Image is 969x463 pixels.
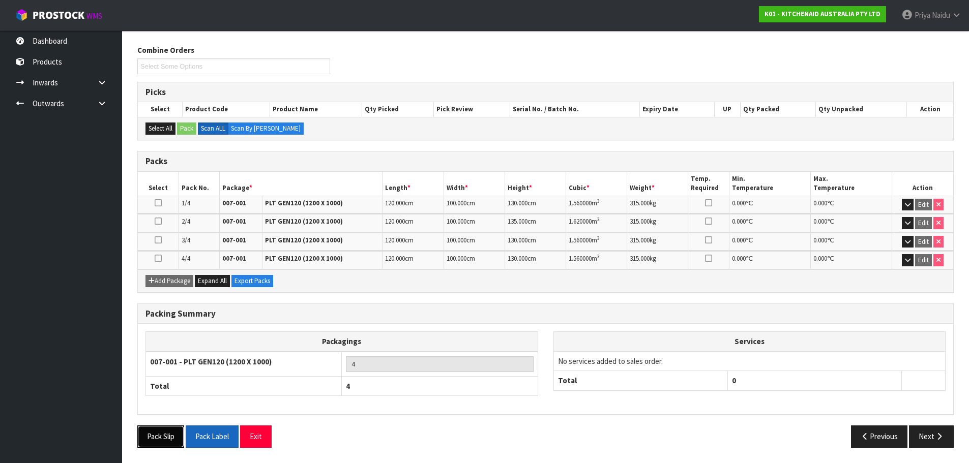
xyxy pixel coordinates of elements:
span: 135.000 [508,217,527,226]
td: m [566,251,627,269]
button: Add Package [145,275,193,287]
th: Total [146,376,342,395]
th: Qty Picked [362,102,434,116]
th: Weight [627,172,688,196]
th: Action [892,172,953,196]
strong: PLT GEN120 (1200 X 1000) [265,236,343,244]
label: Scan ALL [198,122,228,135]
span: 0 [732,376,736,385]
td: m [566,214,627,232]
button: Pack [177,122,196,135]
th: Min. Temperature [729,172,810,196]
span: 1/4 [182,199,190,207]
button: Edit [915,217,932,229]
td: cm [383,251,444,269]
sup: 3 [597,235,600,241]
td: kg [627,196,688,213]
h3: Picks [145,87,946,97]
span: 1.620000 [569,217,592,226]
td: ℃ [810,214,892,232]
th: Cubic [566,172,627,196]
button: Export Packs [231,275,273,287]
span: 4/4 [182,254,190,263]
button: Edit [915,254,932,266]
td: cm [444,196,505,213]
label: Scan By [PERSON_NAME] [228,122,304,135]
td: m [566,196,627,213]
td: kg [627,214,688,232]
td: ℃ [810,251,892,269]
label: Combine Orders [137,45,194,55]
span: 1.560000 [569,199,592,207]
th: UP [714,102,740,116]
th: Package [219,172,383,196]
th: Qty Unpacked [815,102,906,116]
th: Width [444,172,505,196]
strong: 007-001 [222,199,246,207]
strong: 007-001 [222,217,246,226]
span: 130.000 [508,236,527,244]
td: cm [383,196,444,213]
td: cm [444,251,505,269]
th: Packagings [146,332,538,352]
sup: 3 [597,253,600,260]
span: 120.000 [385,199,405,207]
span: Priya [915,10,930,20]
button: Pack Label [186,425,239,447]
th: Select [138,172,179,196]
span: 315.000 [630,236,650,244]
th: Services [554,332,946,351]
th: Action [907,102,953,116]
td: ℃ [729,196,810,213]
span: 100.000 [447,236,466,244]
td: ℃ [810,196,892,213]
span: Pack [137,37,954,455]
button: Next [909,425,954,447]
th: Max. Temperature [810,172,892,196]
span: 0.000 [732,236,746,244]
td: ℃ [729,251,810,269]
td: kg [627,251,688,269]
th: Total [554,371,728,390]
th: Length [383,172,444,196]
td: cm [383,233,444,251]
td: m [566,233,627,251]
span: ProStock [33,9,84,22]
span: 2/4 [182,217,190,226]
span: 4 [346,381,350,391]
span: 0.000 [732,217,746,226]
th: Product Code [183,102,270,116]
td: cm [505,233,566,251]
button: Pack Slip [137,425,184,447]
button: Exit [240,425,272,447]
button: Previous [851,425,908,447]
th: Select [138,102,183,116]
td: kg [627,233,688,251]
th: Height [505,172,566,196]
span: 100.000 [447,254,466,263]
strong: 007-001 [222,254,246,263]
strong: 007-001 - PLT GEN120 (1200 X 1000) [150,357,272,366]
button: Edit [915,236,932,248]
span: 0.000 [813,254,827,263]
small: WMS [86,11,102,21]
span: 0.000 [732,199,746,207]
span: 315.000 [630,217,650,226]
td: cm [444,214,505,232]
span: 130.000 [508,254,527,263]
span: 315.000 [630,199,650,207]
td: cm [505,214,566,232]
a: K01 - KITCHENAID AUSTRALIA PTY LTD [759,6,886,22]
td: No services added to sales order. [554,351,946,371]
th: Product Name [270,102,362,116]
span: 1.560000 [569,236,592,244]
td: cm [505,251,566,269]
h3: Packs [145,157,946,166]
td: ℃ [729,214,810,232]
img: cube-alt.png [15,9,28,21]
td: cm [444,233,505,251]
span: 0.000 [813,236,827,244]
button: Select All [145,122,175,135]
td: cm [383,214,444,232]
span: 315.000 [630,254,650,263]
